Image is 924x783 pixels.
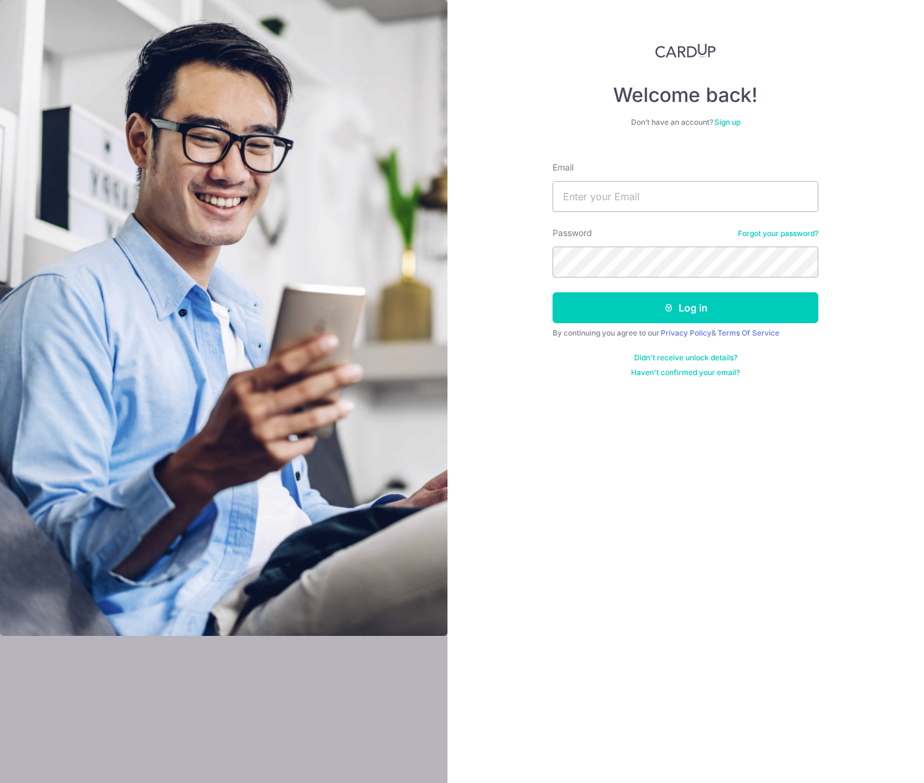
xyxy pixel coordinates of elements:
label: Password [553,227,592,239]
img: CardUp Logo [655,43,716,58]
a: Haven't confirmed your email? [631,368,740,378]
a: Forgot your password? [738,229,818,239]
div: By continuing you agree to our & [553,328,818,338]
a: Didn't receive unlock details? [634,353,737,363]
label: Email [553,161,574,174]
a: Privacy Policy [661,328,711,337]
a: Sign up [714,117,740,127]
input: Enter your Email [553,181,818,212]
a: Terms Of Service [718,328,779,337]
div: Don’t have an account? [553,117,818,127]
button: Log in [553,292,818,323]
h4: Welcome back! [553,83,818,108]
